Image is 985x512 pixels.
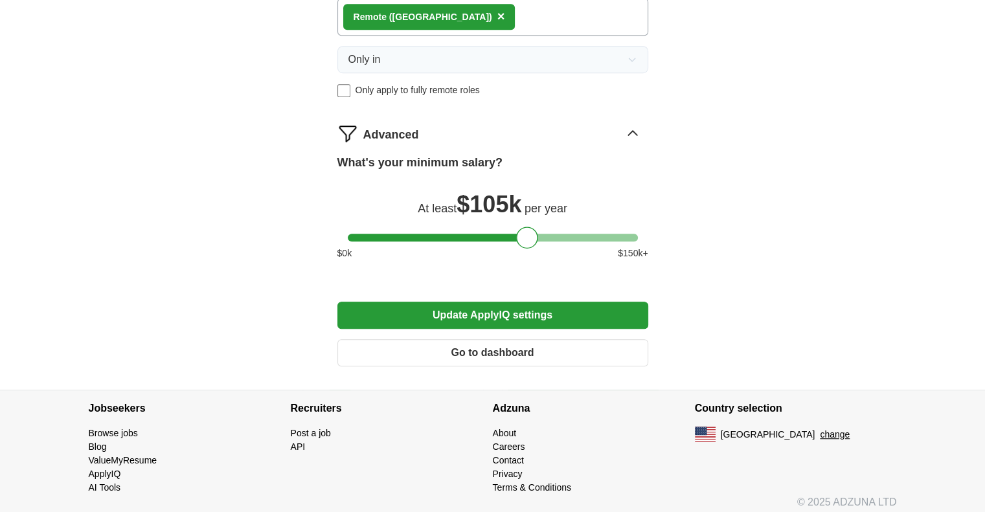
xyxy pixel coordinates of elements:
[89,469,121,479] a: ApplyIQ
[497,7,505,27] button: ×
[348,52,381,67] span: Only in
[337,123,358,144] img: filter
[337,46,648,73] button: Only in
[695,390,897,427] h4: Country selection
[89,455,157,465] a: ValueMyResume
[337,339,648,366] button: Go to dashboard
[695,427,716,442] img: US flag
[337,247,352,260] span: $ 0 k
[337,84,350,97] input: Only apply to fully remote roles
[618,247,648,260] span: $ 150 k+
[356,83,480,97] span: Only apply to fully remote roles
[89,441,107,452] a: Blog
[337,302,648,329] button: Update ApplyIQ settings
[418,202,457,215] span: At least
[493,469,523,479] a: Privacy
[363,126,419,144] span: Advanced
[493,428,517,438] a: About
[497,9,505,23] span: ×
[89,482,121,493] a: AI Tools
[457,191,521,217] span: $ 105k
[291,441,306,452] a: API
[354,10,492,24] div: Remote ([GEOGRAPHIC_DATA])
[493,441,525,452] a: Careers
[525,202,567,215] span: per year
[89,428,138,438] a: Browse jobs
[291,428,331,438] a: Post a job
[493,455,524,465] a: Contact
[493,482,571,493] a: Terms & Conditions
[721,428,815,441] span: [GEOGRAPHIC_DATA]
[820,428,850,441] button: change
[337,154,503,172] label: What's your minimum salary?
